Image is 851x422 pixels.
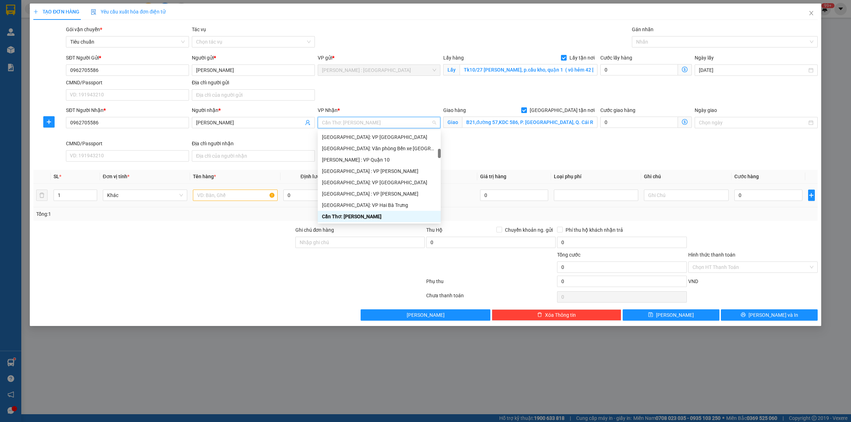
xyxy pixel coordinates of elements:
[443,64,460,75] span: Lấy
[462,117,597,128] input: Giao tận nơi
[192,106,315,114] div: Người nhận
[721,309,818,321] button: printer[PERSON_NAME] và In
[193,174,216,179] span: Tên hàng
[318,188,441,199] div: Hà Nội : VP Nam Từ Liêm
[734,174,759,179] span: Cước hàng
[527,106,597,114] span: [GEOGRAPHIC_DATA] tận nơi
[699,119,807,126] input: Ngày giao
[682,67,688,72] span: dollar-circle
[91,9,166,15] span: Yêu cầu xuất hóa đơn điện tử
[557,252,580,258] span: Tổng cước
[801,4,821,23] button: Close
[305,120,311,125] span: user-add
[33,9,79,15] span: TẠO ĐƠN HÀNG
[567,54,597,62] span: Lấy tận nơi
[36,210,328,218] div: Tổng: 1
[688,278,698,284] span: VND
[425,277,556,290] div: Phụ thu
[551,170,641,184] th: Loại phụ phí
[192,140,315,147] div: Địa chỉ người nhận
[192,150,315,162] input: Địa chỉ của người nhận
[44,119,54,125] span: plus
[66,27,102,32] span: Gói vận chuyển
[322,167,436,175] div: [GEOGRAPHIC_DATA] : VP [PERSON_NAME]
[695,107,717,113] label: Ngày giao
[563,226,626,234] span: Phí thu hộ khách nhận trả
[322,213,436,220] div: Cần Thơ: [PERSON_NAME]
[480,174,506,179] span: Giá trị hàng
[295,227,334,233] label: Ghi chú đơn hàng
[545,311,576,319] span: Xóa Thông tin
[301,174,326,179] span: Định lượng
[656,311,694,319] span: [PERSON_NAME]
[318,54,441,62] div: VP gửi
[623,309,719,321] button: save[PERSON_NAME]
[318,131,441,143] div: Hà Nội: VP Quận Thanh Xuân
[192,54,315,62] div: Người gửi
[66,106,189,114] div: SĐT Người Nhận
[695,55,714,61] label: Ngày lấy
[193,190,277,201] input: VD: Bàn, Ghế
[70,36,185,47] span: Tiêu chuẩn
[425,292,556,304] div: Chưa thanh toán
[318,143,441,154] div: Hải Phòng: Văn phòng Bến xe Thượng Lý
[407,311,445,319] span: [PERSON_NAME]
[318,211,441,222] div: Cần Thơ: Kho Ninh Kiều
[322,133,436,141] div: [GEOGRAPHIC_DATA]: VP [GEOGRAPHIC_DATA]
[36,190,48,201] button: delete
[460,64,597,75] input: Lấy tận nơi
[322,201,436,209] div: [GEOGRAPHIC_DATA]: VP Hai Bà Trưng
[361,309,490,321] button: [PERSON_NAME]
[699,66,807,74] input: Ngày lấy
[318,154,441,165] div: Hồ Chí Minh : VP Quận 10
[322,179,436,186] div: [GEOGRAPHIC_DATA]: VP [GEOGRAPHIC_DATA]
[103,174,129,179] span: Đơn vị tính
[66,140,189,147] div: CMND/Passport
[322,156,436,164] div: [PERSON_NAME] : VP Quận 10
[318,165,441,177] div: Hà Nội : VP Hoàng Mai
[322,65,436,75] span: Hồ Chí Minh : Kho Quận 12
[641,170,731,184] th: Ghi chú
[318,107,338,113] span: VP Nhận
[600,117,678,128] input: Cước giao hàng
[295,237,425,248] input: Ghi chú đơn hàng
[682,119,688,125] span: dollar-circle
[318,199,441,211] div: Hà Nội: VP Hai Bà Trưng
[443,107,466,113] span: Giao hàng
[192,89,315,101] input: Địa chỉ của người gửi
[318,177,441,188] div: Hà Nội: VP Long Biên
[644,190,728,201] input: Ghi Chú
[66,79,189,86] div: CMND/Passport
[537,312,542,318] span: delete
[426,227,443,233] span: Thu Hộ
[192,27,206,32] label: Tác vụ
[688,252,735,258] label: Hình thức thanh toán
[600,55,632,61] label: Cước lấy hàng
[322,190,436,198] div: [GEOGRAPHIC_DATA] : VP [PERSON_NAME]
[808,10,814,16] span: close
[192,79,315,86] div: Địa chỉ người gửi
[54,174,59,179] span: SL
[322,145,436,152] div: [GEOGRAPHIC_DATA]: Văn phòng Bến xe [GEOGRAPHIC_DATA]
[443,55,464,61] span: Lấy hàng
[91,9,96,15] img: icon
[492,309,621,321] button: deleteXóa Thông tin
[66,54,189,62] div: SĐT Người Gửi
[443,117,462,128] span: Giao
[107,190,183,201] span: Khác
[632,27,653,32] label: Gán nhãn
[808,192,814,198] span: plus
[808,190,815,201] button: plus
[648,312,653,318] span: save
[502,226,556,234] span: Chuyển khoản ng. gửi
[33,9,38,14] span: plus
[600,107,635,113] label: Cước giao hàng
[480,190,548,201] input: 0
[43,116,55,128] button: plus
[600,64,678,75] input: Cước lấy hàng
[322,117,436,128] span: Cần Thơ: Kho Ninh Kiều
[749,311,798,319] span: [PERSON_NAME] và In
[741,312,746,318] span: printer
